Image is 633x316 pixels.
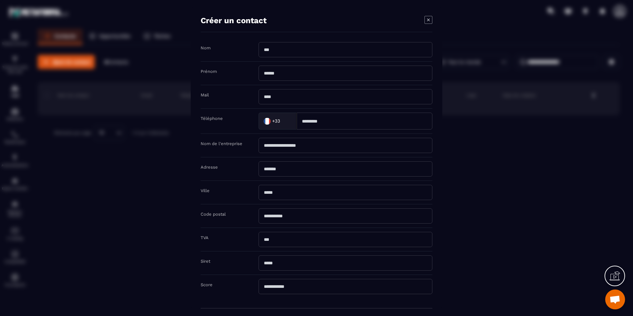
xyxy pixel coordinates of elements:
[261,114,274,128] img: Country Flag
[259,113,297,130] div: Search for option
[201,92,209,97] label: Mail
[201,45,211,50] label: Nom
[201,212,226,217] label: Code postal
[201,188,210,193] label: Ville
[272,118,280,124] span: +33
[201,259,210,264] label: Siret
[201,165,218,170] label: Adresse
[201,16,267,25] h4: Créer un contact
[201,282,213,287] label: Score
[201,235,209,240] label: TVA
[605,290,625,309] div: Ouvrir le chat
[201,69,217,74] label: Prénom
[201,141,242,146] label: Nom de l'entreprise
[201,116,223,121] label: Téléphone
[281,116,290,126] input: Search for option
